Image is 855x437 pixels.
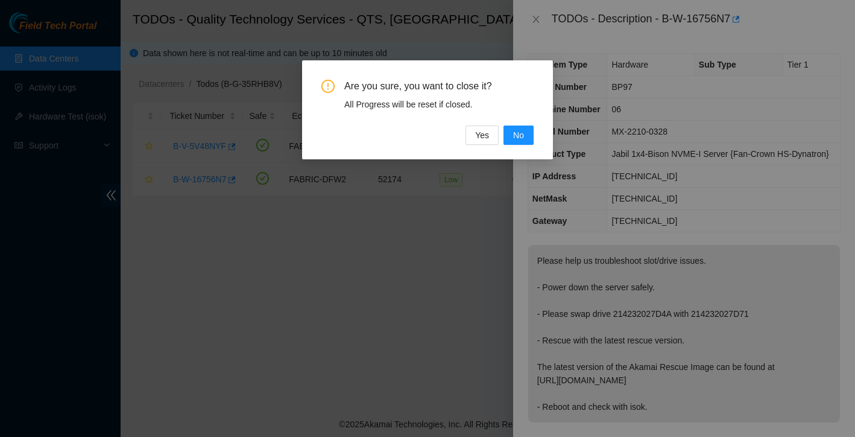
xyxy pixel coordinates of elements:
div: All Progress will be reset if closed. [344,98,534,111]
span: Yes [475,129,489,142]
button: No [503,126,534,145]
span: exclamation-circle [321,80,335,93]
button: Yes [465,126,499,145]
span: Are you sure, you want to close it? [344,80,534,93]
span: No [513,129,524,142]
